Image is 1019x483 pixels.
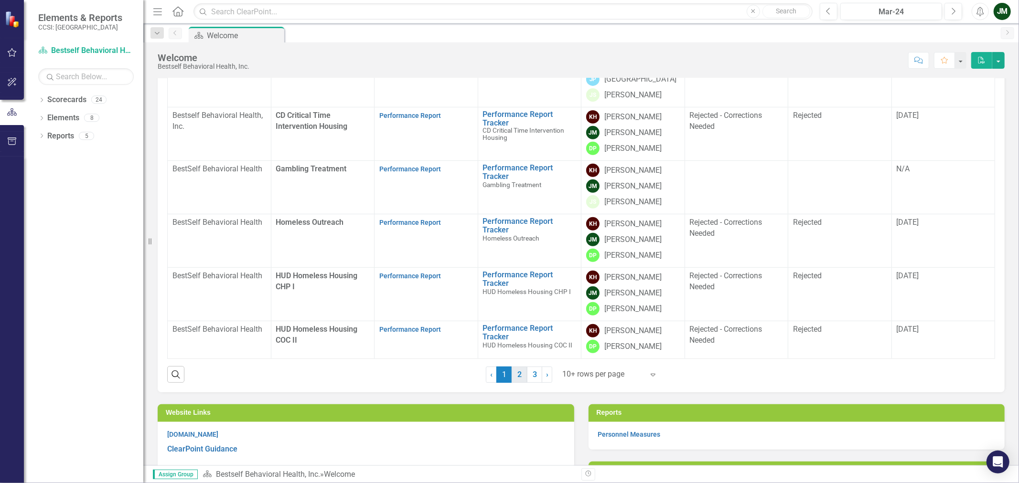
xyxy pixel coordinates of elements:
span: HUD Homeless Housing CHP I [276,271,358,291]
div: [PERSON_NAME] [604,341,662,352]
button: Mar-24 [840,3,942,20]
td: Double-Click to Edit Right Click for Context Menu [478,267,581,321]
span: Gambling Treatment [483,181,542,189]
span: Homeless Outreach [276,218,344,227]
a: Performance Report Tracker [483,324,577,341]
div: 8 [84,114,99,122]
a: Performance Report [379,219,441,226]
a: Performance Report [379,272,441,280]
td: Double-Click to Edit [788,107,892,160]
span: Homeless Outreach [483,234,539,242]
div: [PERSON_NAME] [604,112,662,123]
div: [GEOGRAPHIC_DATA] [604,74,676,85]
div: JM [586,126,600,139]
strong: ClearPoint Guidance [167,444,237,453]
div: JP [586,73,600,86]
td: Double-Click to Edit Right Click for Context Menu [478,321,581,358]
span: Search [776,7,796,15]
div: DP [586,340,600,353]
span: 1 [496,367,512,383]
span: Rejected [793,218,822,227]
span: [DATE] [897,218,919,227]
span: CD Critical Time Intervention Housing [276,111,348,131]
input: Search Below... [38,68,134,85]
div: JM [586,286,600,300]
a: Scorecards [47,94,86,105]
img: ClearPoint Strategy [4,10,22,28]
a: Performance Report Tracker [483,164,577,180]
div: [PERSON_NAME] [604,325,662,336]
div: Welcome [207,30,282,42]
td: Double-Click to Edit [685,321,788,358]
td: Double-Click to Edit Right Click for Context Menu [478,107,581,160]
a: Bestself Behavioral Health, Inc. [38,45,134,56]
div: [PERSON_NAME] [604,181,662,192]
a: Elements [47,113,79,124]
div: [PERSON_NAME] [604,250,662,261]
div: KH [586,324,600,337]
span: Rejected [793,325,822,334]
div: JM [586,179,600,193]
a: [DOMAIN_NAME] [167,430,218,438]
td: Double-Click to Edit [685,267,788,321]
p: BestSelf Behavioral Health [172,271,266,282]
div: [PERSON_NAME] [604,304,662,315]
td: Double-Click to Edit [788,160,892,214]
div: JM [586,233,600,246]
td: Double-Click to Edit [788,267,892,321]
span: Rejected [793,111,822,120]
span: Rejected - Corrections Needed [690,111,762,131]
div: [PERSON_NAME] [604,165,662,176]
a: Performance Report Tracker [483,217,577,234]
div: Mar-24 [844,6,939,18]
div: [PERSON_NAME] [604,197,662,208]
div: DP [586,142,600,155]
td: Double-Click to Edit [788,321,892,358]
button: JM [994,3,1011,20]
td: Double-Click to Edit [685,214,788,267]
div: Welcome [158,52,249,63]
span: Elements & Reports [38,12,122,23]
small: CCSI: [GEOGRAPHIC_DATA] [38,23,122,31]
div: [PERSON_NAME] [604,234,662,245]
span: HUD Homeless Housing COC II [483,341,573,349]
div: Bestself Behavioral Health, Inc. [158,63,249,70]
a: 2 [512,367,527,383]
h3: Website Links [166,409,569,416]
div: JS [586,88,600,102]
span: Rejected [793,271,822,280]
p: BestSelf Behavioral Health [172,164,266,175]
div: JS [586,195,600,209]
div: [PERSON_NAME] [604,127,662,138]
td: Double-Click to Edit [788,214,892,267]
div: N/A [897,164,990,175]
span: [DATE] [897,271,919,280]
div: KH [586,110,600,124]
button: Search [762,5,810,18]
span: Assign Group [153,470,198,479]
p: Bestself Behavioral Health, Inc. [172,110,266,132]
span: [DATE] [897,325,919,334]
td: Double-Click to Edit Right Click for Context Menu [478,160,581,214]
span: Rejected - Corrections Needed [690,325,762,345]
span: CD Critical Time Intervention Housing [483,126,565,141]
input: Search ClearPoint... [193,3,813,20]
div: [PERSON_NAME] [604,143,662,154]
div: [PERSON_NAME] [604,272,662,283]
div: KH [586,217,600,231]
span: Rejected - Corrections Needed [690,218,762,238]
a: Performance Report [379,112,441,119]
div: DP [586,249,600,262]
div: » [203,469,574,480]
div: KH [586,164,600,177]
td: Double-Click to Edit [685,107,788,160]
div: DP [586,302,600,315]
div: Welcome [324,470,355,479]
a: Performance Report Tracker [483,271,577,287]
h3: Reports [597,409,1000,416]
span: [DATE] [897,111,919,120]
span: › [546,370,548,379]
a: Performance Report [379,165,441,173]
span: HUD Homeless Housing COC II [276,325,358,345]
div: 5 [79,132,94,140]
